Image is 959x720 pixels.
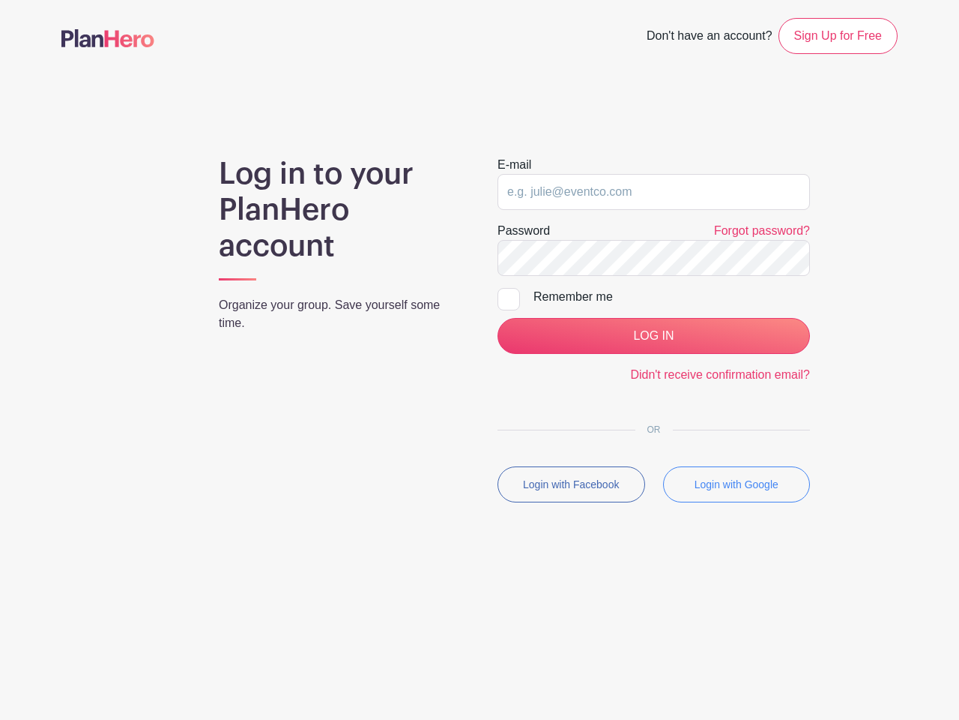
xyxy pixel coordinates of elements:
button: Login with Facebook [497,466,645,502]
a: Sign Up for Free [778,18,898,54]
a: Forgot password? [714,224,810,237]
div: Remember me [533,288,810,306]
small: Login with Facebook [523,478,619,490]
span: Don't have an account? [647,21,772,54]
input: e.g. julie@eventco.com [497,174,810,210]
img: logo-507f7623f17ff9eddc593b1ce0a138ce2505c220e1c5a4e2b4648c50719b7d32.svg [61,29,154,47]
small: Login with Google [695,478,778,490]
button: Login with Google [663,466,811,502]
h1: Log in to your PlanHero account [219,156,462,264]
p: Organize your group. Save yourself some time. [219,296,462,332]
label: E-mail [497,156,531,174]
input: LOG IN [497,318,810,354]
label: Password [497,222,550,240]
span: OR [635,424,673,435]
a: Didn't receive confirmation email? [630,368,810,381]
